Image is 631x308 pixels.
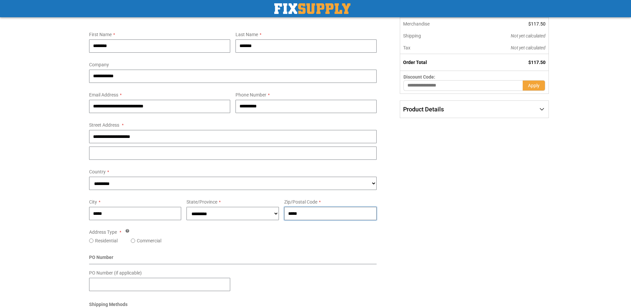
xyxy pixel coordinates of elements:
span: Phone Number [236,92,266,97]
label: Residential [95,237,118,244]
label: Commercial [137,237,161,244]
span: Address Type [89,229,117,235]
a: store logo [274,3,350,14]
th: Merchandise [400,18,466,30]
th: Tax [400,42,466,54]
button: Apply [523,80,545,91]
div: PO Number [89,254,377,264]
span: $117.50 [528,60,546,65]
span: City [89,199,97,205]
span: Not yet calculated [511,45,546,50]
span: Not yet calculated [511,33,546,38]
span: Country [89,169,106,174]
span: State/Province [186,199,217,205]
span: Email Address [89,92,118,97]
span: First Name [89,32,112,37]
span: Zip/Postal Code [284,199,317,205]
span: Apply [528,83,540,88]
span: Company [89,62,109,67]
span: Last Name [236,32,258,37]
img: Fix Industrial Supply [274,3,350,14]
span: Street Address [89,122,119,128]
span: Product Details [403,106,444,113]
span: Shipping [403,33,421,38]
span: PO Number (if applicable) [89,270,142,276]
span: $117.50 [528,21,546,27]
strong: Order Total [403,60,427,65]
span: Discount Code: [403,74,435,80]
